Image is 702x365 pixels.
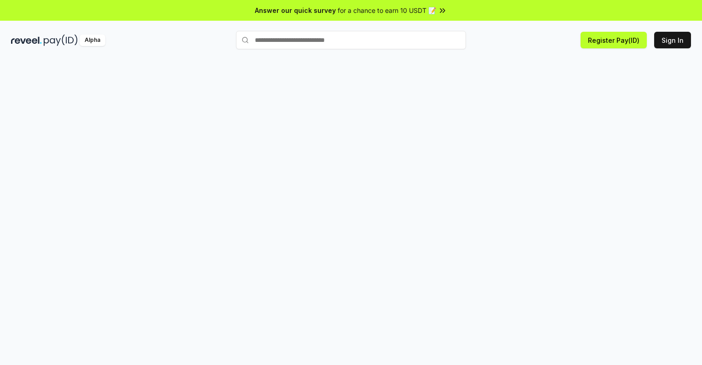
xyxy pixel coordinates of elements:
[11,35,42,46] img: reveel_dark
[80,35,105,46] div: Alpha
[654,32,691,48] button: Sign In
[255,6,336,15] span: Answer our quick survey
[44,35,78,46] img: pay_id
[338,6,436,15] span: for a chance to earn 10 USDT 📝
[581,32,647,48] button: Register Pay(ID)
